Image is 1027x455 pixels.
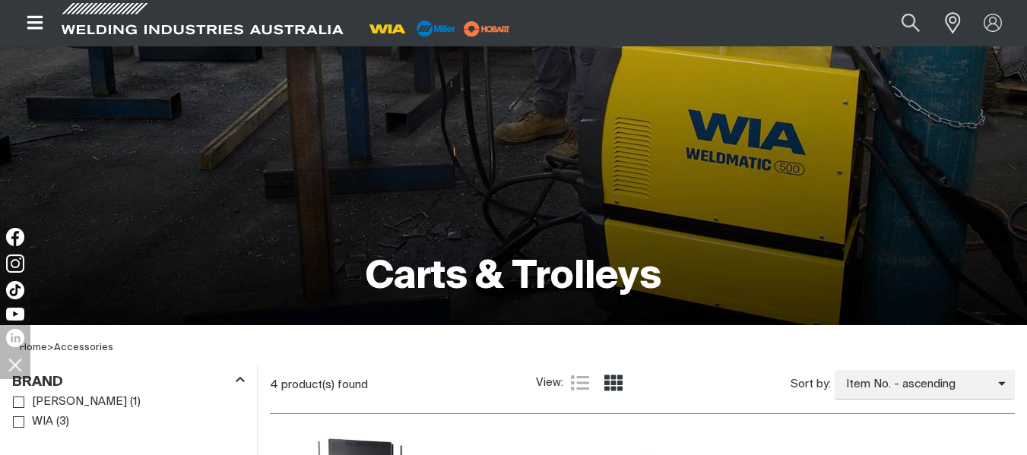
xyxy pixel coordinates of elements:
span: > [47,343,54,352]
span: View: [536,374,563,392]
img: YouTube [6,308,24,321]
button: Search products [885,6,937,40]
span: WIA [32,413,53,431]
a: Home [20,343,47,352]
aside: Filters [12,365,245,433]
input: Product name or item number... [866,6,937,40]
img: miller [459,17,515,40]
span: Item No. - ascending [835,376,998,393]
a: miller [459,23,515,34]
img: Instagram [6,254,24,273]
img: Facebook [6,228,24,246]
h1: Carts & Trolleys [366,253,661,302]
ul: Brand [13,392,244,432]
h3: Brand [12,374,63,391]
a: [PERSON_NAME] [13,392,127,412]
img: TikTok [6,281,24,299]
a: List view [571,374,589,392]
span: Sort by: [791,376,831,393]
img: hide socials [2,352,28,378]
a: Accessories [54,343,113,352]
span: [PERSON_NAME] [32,393,127,411]
span: ( 1 ) [130,393,141,411]
div: 4 [270,378,537,393]
a: WIA [13,412,53,432]
section: Product list controls [270,365,1015,404]
span: ( 3 ) [56,413,69,431]
span: product(s) found [281,379,368,390]
div: Brand [12,371,245,391]
img: LinkedIn [6,329,24,347]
